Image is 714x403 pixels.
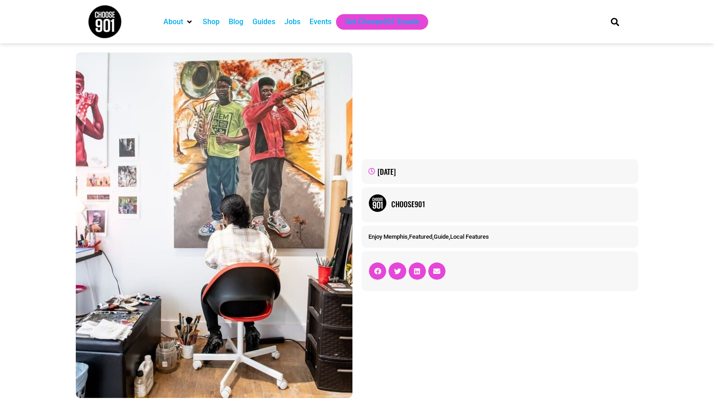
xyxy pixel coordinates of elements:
a: Get Choose901 Emails [345,16,419,27]
a: Featured [409,233,432,240]
img: An artist sits in a chair painting a large portrait of two young musicians playing brass instrume... [76,52,352,398]
div: Share on email [428,262,446,280]
a: Local Features [450,233,489,240]
time: [DATE] [378,166,396,177]
img: Picture of Choose901 [368,194,387,212]
a: Guides [252,16,275,27]
a: Events [310,16,331,27]
span: , , , [368,233,489,240]
a: Shop [203,16,220,27]
nav: Main nav [159,14,595,30]
div: About [159,14,198,30]
div: Share on linkedin [409,262,426,280]
a: Enjoy Memphis [368,233,408,240]
div: Share on facebook [369,262,386,280]
a: Jobs [284,16,300,27]
a: Blog [229,16,243,27]
a: Choose901 [391,199,631,209]
div: Search [608,14,623,29]
div: Share on twitter [388,262,406,280]
a: Guide [434,233,449,240]
a: About [163,16,183,27]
